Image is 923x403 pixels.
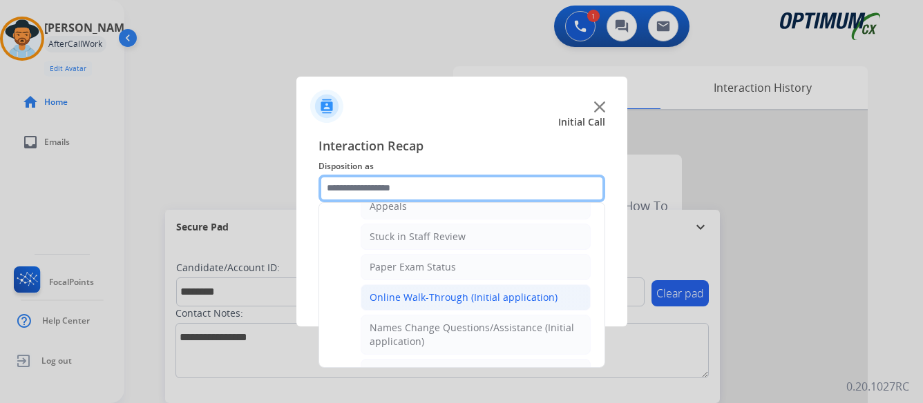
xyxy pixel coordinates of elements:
[558,115,605,129] span: Initial Call
[370,199,407,213] div: Appeals
[318,158,605,175] span: Disposition as
[370,260,456,274] div: Paper Exam Status
[318,136,605,158] span: Interaction Recap
[370,321,582,348] div: Names Change Questions/Assistance (Initial application)
[310,90,343,123] img: contactIcon
[370,365,533,379] div: Endorsement Number Not Working
[846,378,909,395] p: 0.20.1027RC
[370,291,558,304] div: Online Walk-Through (Initial application)
[370,230,466,244] div: Stuck in Staff Review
